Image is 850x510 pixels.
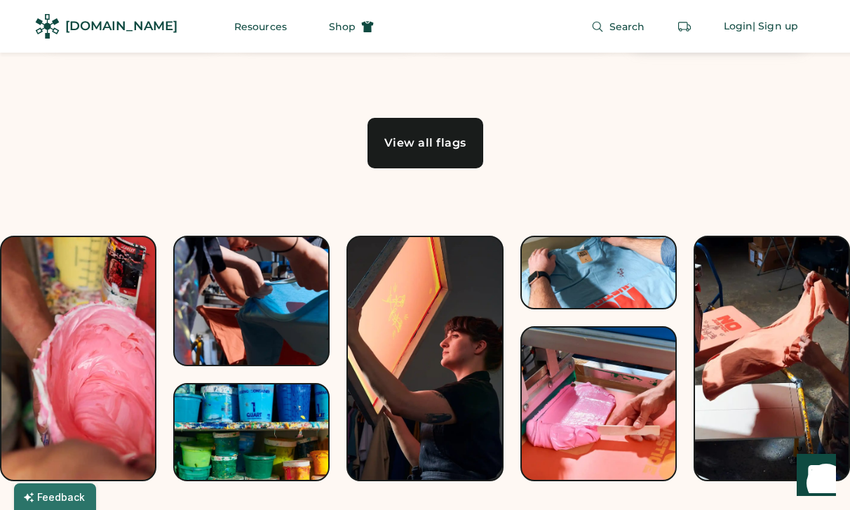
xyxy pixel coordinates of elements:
div: | Sign up [753,20,798,34]
div: [DOMAIN_NAME] [65,18,177,35]
button: Shop [312,13,391,41]
span: Search [609,22,645,32]
img: Rendered Logo - Screens [35,14,60,39]
span: Shop [329,22,356,32]
iframe: Front Chat [783,447,844,507]
button: Search [574,13,662,41]
a: View all flags [367,118,483,168]
div: View all flags [384,137,466,149]
div: Login [724,20,753,34]
button: Retrieve an order [670,13,699,41]
button: Resources [217,13,304,41]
